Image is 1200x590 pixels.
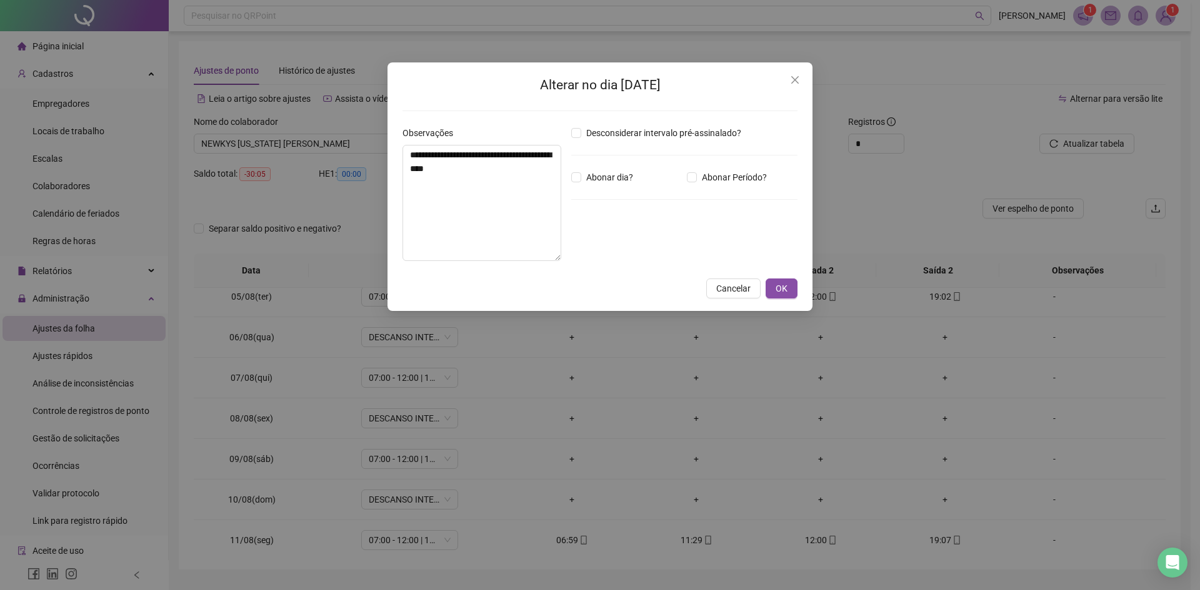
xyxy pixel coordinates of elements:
span: Cancelar [716,282,751,295]
span: Abonar dia? [581,170,638,184]
button: Close [785,70,805,90]
button: Cancelar [706,278,761,298]
span: Abonar Período? [697,170,772,184]
span: OK [776,282,787,295]
h2: Alterar no dia [DATE] [402,75,797,96]
div: Open Intercom Messenger [1157,548,1187,578]
label: Observações [402,126,461,140]
button: OK [766,278,797,298]
span: close [790,75,800,85]
span: Desconsiderar intervalo pré-assinalado? [581,126,746,140]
